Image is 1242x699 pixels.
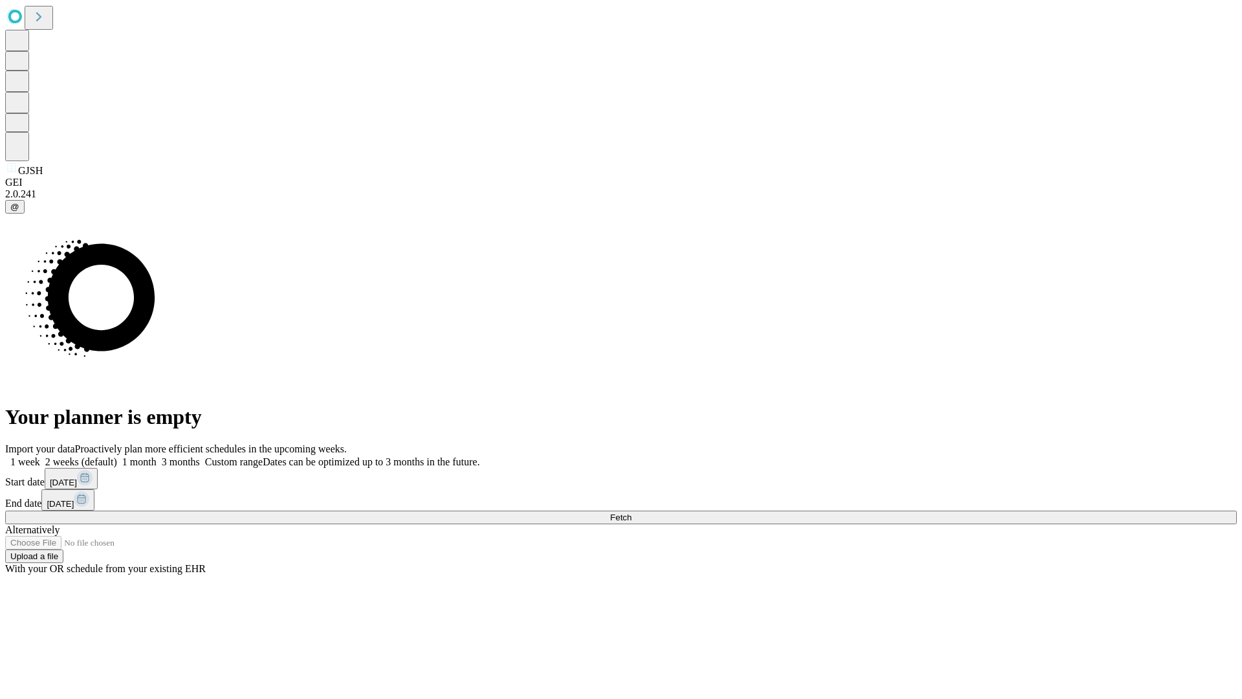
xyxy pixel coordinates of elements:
span: Fetch [610,513,631,522]
span: Custom range [205,456,263,467]
div: Start date [5,468,1237,489]
button: Upload a file [5,549,63,563]
div: 2.0.241 [5,188,1237,200]
h1: Your planner is empty [5,405,1237,429]
span: Alternatively [5,524,60,535]
span: 3 months [162,456,200,467]
div: GEI [5,177,1237,188]
button: @ [5,200,25,214]
span: [DATE] [47,499,74,509]
button: [DATE] [45,468,98,489]
span: Import your data [5,443,75,454]
span: [DATE] [50,478,77,487]
span: 1 week [10,456,40,467]
span: Dates can be optimized up to 3 months in the future. [263,456,479,467]
span: @ [10,202,19,212]
button: [DATE] [41,489,94,511]
span: GJSH [18,165,43,176]
span: 2 weeks (default) [45,456,117,467]
span: 1 month [122,456,157,467]
span: Proactively plan more efficient schedules in the upcoming weeks. [75,443,347,454]
button: Fetch [5,511,1237,524]
div: End date [5,489,1237,511]
span: With your OR schedule from your existing EHR [5,563,206,574]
